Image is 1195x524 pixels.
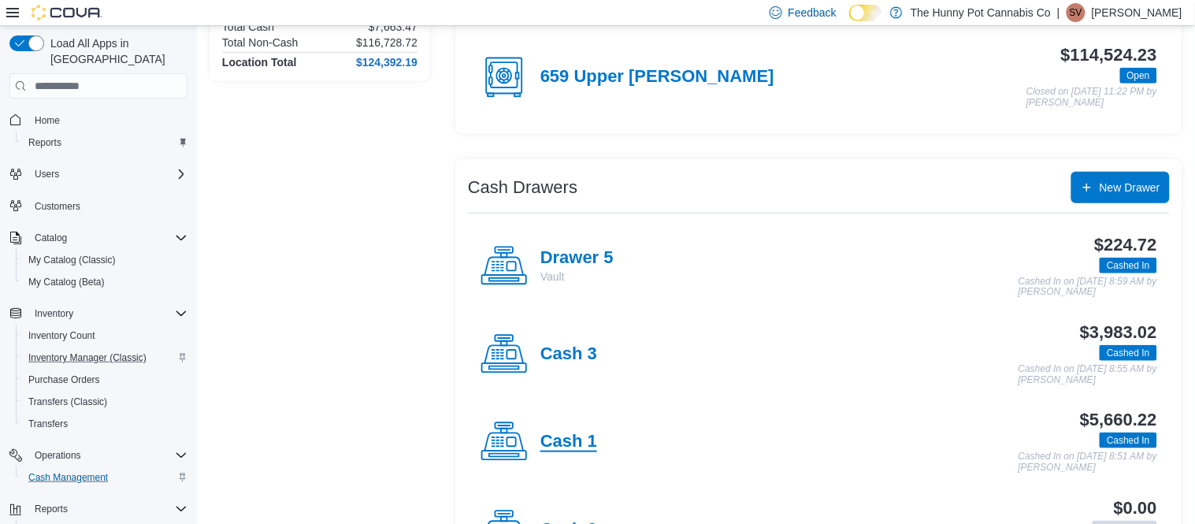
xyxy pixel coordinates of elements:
button: My Catalog (Classic) [16,249,194,271]
a: Cash Management [22,468,114,487]
span: Home [35,114,60,127]
span: Users [35,168,59,180]
span: SV [1070,3,1082,22]
button: Catalog [28,229,73,247]
a: Home [28,111,66,130]
button: Inventory [28,304,80,323]
a: My Catalog (Beta) [22,273,111,292]
span: Cashed In [1107,433,1150,448]
button: Purchase Orders [16,369,194,391]
a: Transfers (Classic) [22,392,113,411]
span: Reports [28,136,61,149]
button: Inventory [3,303,194,325]
p: Cashed In on [DATE] 8:51 AM by [PERSON_NAME] [1019,452,1157,473]
span: Home [28,110,187,129]
span: Dark Mode [849,21,850,22]
span: Inventory Manager (Classic) [28,351,147,364]
span: Reports [28,500,187,518]
button: Reports [3,498,194,520]
button: Catalog [3,227,194,249]
span: My Catalog (Beta) [28,276,105,288]
span: Inventory Count [22,326,187,345]
h4: $124,392.19 [356,56,418,69]
p: Vault [540,269,614,284]
h3: $0.00 [1114,499,1157,518]
span: Transfers (Classic) [28,396,107,408]
button: Cash Management [16,466,194,489]
p: Closed on [DATE] 11:22 PM by [PERSON_NAME] [1026,87,1157,108]
p: Cashed In on [DATE] 8:59 AM by [PERSON_NAME] [1019,277,1157,298]
a: Purchase Orders [22,370,106,389]
span: Operations [35,449,81,462]
span: Open [1120,68,1157,84]
input: Dark Mode [849,5,882,21]
h3: $114,524.23 [1061,46,1157,65]
p: $7,663.47 [369,20,418,33]
span: My Catalog (Beta) [22,273,187,292]
a: Inventory Manager (Classic) [22,348,153,367]
a: Reports [22,133,68,152]
span: Open [1127,69,1150,83]
span: New Drawer [1100,180,1160,195]
div: Steve Vandermeulen [1067,3,1086,22]
span: Load All Apps in [GEOGRAPHIC_DATA] [44,35,187,67]
button: Transfers (Classic) [16,391,194,413]
button: Inventory Count [16,325,194,347]
span: Customers [28,196,187,216]
span: Reports [35,503,68,515]
span: Purchase Orders [28,373,100,386]
span: Feedback [789,5,837,20]
button: My Catalog (Beta) [16,271,194,293]
h4: Cash 1 [540,432,597,452]
a: Transfers [22,414,74,433]
span: Purchase Orders [22,370,187,389]
button: Operations [3,444,194,466]
a: Inventory Count [22,326,102,345]
h4: Location Total [222,56,297,69]
button: New Drawer [1071,172,1170,203]
img: Cova [32,5,102,20]
span: Cashed In [1100,258,1157,273]
h4: 659 Upper [PERSON_NAME] [540,67,774,87]
h3: $3,983.02 [1080,323,1157,342]
span: Operations [28,446,187,465]
span: Cashed In [1107,258,1150,273]
span: Cashed In [1100,433,1157,448]
span: Inventory Count [28,329,95,342]
p: Cashed In on [DATE] 8:55 AM by [PERSON_NAME] [1019,364,1157,385]
h3: Cash Drawers [468,178,577,197]
span: My Catalog (Classic) [28,254,116,266]
span: Inventory [28,304,187,323]
h3: $224.72 [1095,236,1157,255]
span: Transfers [28,418,68,430]
h4: Drawer 5 [540,248,614,269]
a: Customers [28,197,87,216]
span: Users [28,165,187,184]
p: | [1057,3,1060,22]
span: Cash Management [22,468,187,487]
h6: Total Non-Cash [222,36,299,49]
span: Cashed In [1107,346,1150,360]
button: Users [28,165,65,184]
span: Cashed In [1100,345,1157,361]
span: Customers [35,200,80,213]
span: Inventory Manager (Classic) [22,348,187,367]
span: My Catalog (Classic) [22,251,187,269]
h3: $5,660.22 [1080,411,1157,429]
button: Transfers [16,413,194,435]
button: Reports [16,132,194,154]
span: Catalog [35,232,67,244]
span: Inventory [35,307,73,320]
h6: Total Cash [222,20,274,33]
span: Transfers (Classic) [22,392,187,411]
button: Customers [3,195,194,217]
p: [PERSON_NAME] [1092,3,1182,22]
span: Transfers [22,414,187,433]
button: Home [3,108,194,131]
button: Inventory Manager (Classic) [16,347,194,369]
span: Catalog [28,229,187,247]
button: Users [3,163,194,185]
button: Reports [28,500,74,518]
p: The Hunny Pot Cannabis Co [911,3,1051,22]
button: Operations [28,446,87,465]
